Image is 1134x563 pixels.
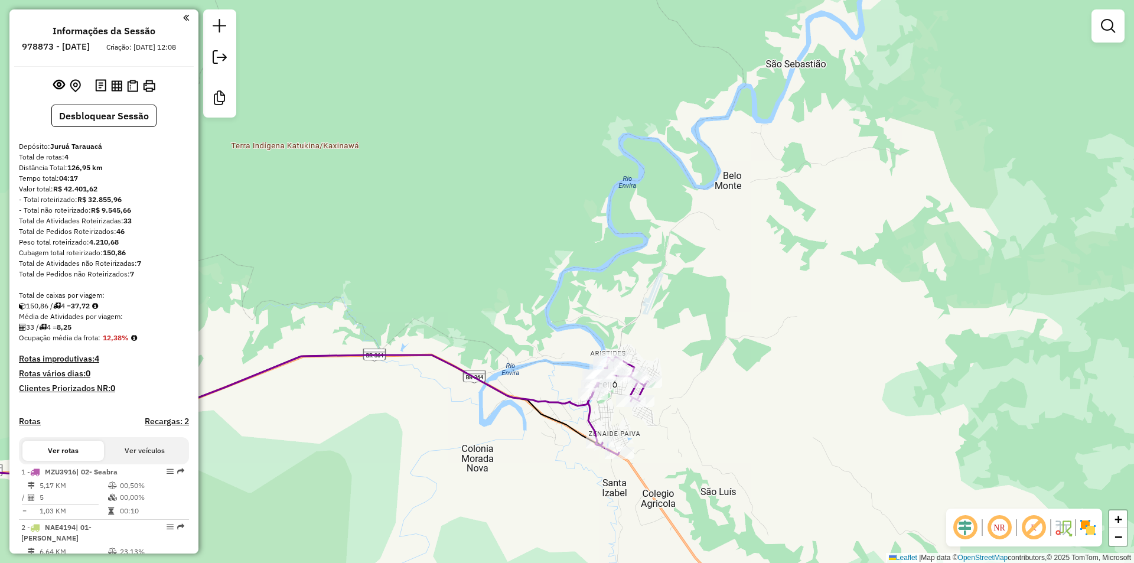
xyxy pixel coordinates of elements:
[1109,510,1127,528] a: Zoom in
[119,480,184,492] td: 00,50%
[28,482,35,489] i: Distância Total
[19,311,189,322] div: Média de Atividades por viagem:
[108,482,117,489] i: % de utilização do peso
[1115,529,1122,544] span: −
[1054,518,1073,537] img: Fluxo de ruas
[45,467,76,476] span: MZU3916
[39,324,47,331] i: Total de rotas
[19,416,41,427] a: Rotas
[137,259,141,268] strong: 7
[67,77,83,95] button: Centralizar mapa no depósito ou ponto de apoio
[110,383,115,393] strong: 0
[19,226,189,237] div: Total de Pedidos Roteirizados:
[39,492,107,503] td: 5
[22,41,90,52] h6: 978873 - [DATE]
[19,205,189,216] div: - Total não roteirizado:
[71,301,90,310] strong: 37,72
[19,324,26,331] i: Total de Atividades
[19,258,189,269] div: Total de Atividades não Roteirizadas:
[951,513,979,542] span: Ocultar deslocamento
[208,45,232,72] a: Exportar sessão
[21,523,92,542] span: 2 -
[145,416,189,427] h4: Recargas: 2
[19,354,189,364] h4: Rotas improdutivas:
[141,77,158,95] button: Imprimir Rotas
[19,216,189,226] div: Total de Atividades Roteirizadas:
[109,77,125,93] button: Visualizar relatório de Roteirização
[119,546,184,558] td: 23,13%
[919,554,921,562] span: |
[53,184,97,193] strong: R$ 42.401,62
[123,216,132,225] strong: 33
[28,548,35,555] i: Distância Total
[19,237,189,248] div: Peso total roteirizado:
[1096,14,1120,38] a: Exibir filtros
[91,206,131,214] strong: R$ 9.545,66
[93,77,109,95] button: Logs desbloquear sessão
[59,174,78,183] strong: 04:17
[51,105,157,127] button: Desbloquear Sessão
[131,334,137,341] em: Média calculada utilizando a maior ocupação (%Peso ou %Cubagem) de cada rota da sessão. Rotas cro...
[45,523,76,532] span: NAE4194
[125,77,141,95] button: Visualizar Romaneio
[19,184,189,194] div: Valor total:
[177,468,184,475] em: Rota exportada
[108,494,117,501] i: % de utilização da cubagem
[21,505,27,517] td: =
[19,302,26,310] i: Cubagem total roteirizado
[50,142,102,151] strong: Juruá Tarauacá
[19,369,189,379] h4: Rotas vários dias:
[19,290,189,301] div: Total de caixas por viagem:
[208,14,232,41] a: Nova sessão e pesquisa
[89,237,119,246] strong: 4.210,68
[77,195,122,204] strong: R$ 32.855,96
[167,523,174,531] em: Opções
[177,523,184,531] em: Rota exportada
[208,86,232,113] a: Criar modelo
[889,554,917,562] a: Leaflet
[92,302,98,310] i: Meta Caixas/viagem: 1,00 Diferença: 36,72
[130,269,134,278] strong: 7
[76,467,118,476] span: | 02- Seabra
[1019,513,1048,542] span: Exibir rótulo
[19,194,189,205] div: - Total roteirizado:
[1109,528,1127,546] a: Zoom out
[19,141,189,152] div: Depósito:
[103,248,126,257] strong: 150,86
[19,301,189,311] div: 150,86 / 4 =
[183,11,189,24] a: Clique aqui para minimizar o painel
[39,505,107,517] td: 1,03 KM
[102,42,181,53] div: Criação: [DATE] 12:08
[886,553,1134,563] div: Map data © contributors,© 2025 TomTom, Microsoft
[1078,518,1097,537] img: Exibir/Ocultar setores
[958,554,1008,562] a: OpenStreetMap
[1115,512,1122,526] span: +
[21,467,118,476] span: 1 -
[57,323,71,331] strong: 8,25
[116,227,125,236] strong: 46
[119,492,184,503] td: 00,00%
[19,162,189,173] div: Distância Total:
[39,480,107,492] td: 5,17 KM
[108,548,117,555] i: % de utilização do peso
[19,173,189,184] div: Tempo total:
[64,152,69,161] strong: 4
[94,353,99,364] strong: 4
[19,248,189,258] div: Cubagem total roteirizado:
[985,513,1014,542] span: Ocultar NR
[53,302,61,310] i: Total de rotas
[19,322,189,333] div: 33 / 4 =
[104,441,185,461] button: Ver veículos
[39,546,107,558] td: 6,64 KM
[19,333,100,342] span: Ocupação média da frota:
[19,152,189,162] div: Total de rotas:
[86,368,90,379] strong: 0
[108,507,114,515] i: Tempo total em rota
[22,441,104,461] button: Ver rotas
[67,163,103,172] strong: 126,95 km
[51,76,67,95] button: Exibir sessão original
[103,333,129,342] strong: 12,38%
[28,494,35,501] i: Total de Atividades
[119,505,184,517] td: 00:10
